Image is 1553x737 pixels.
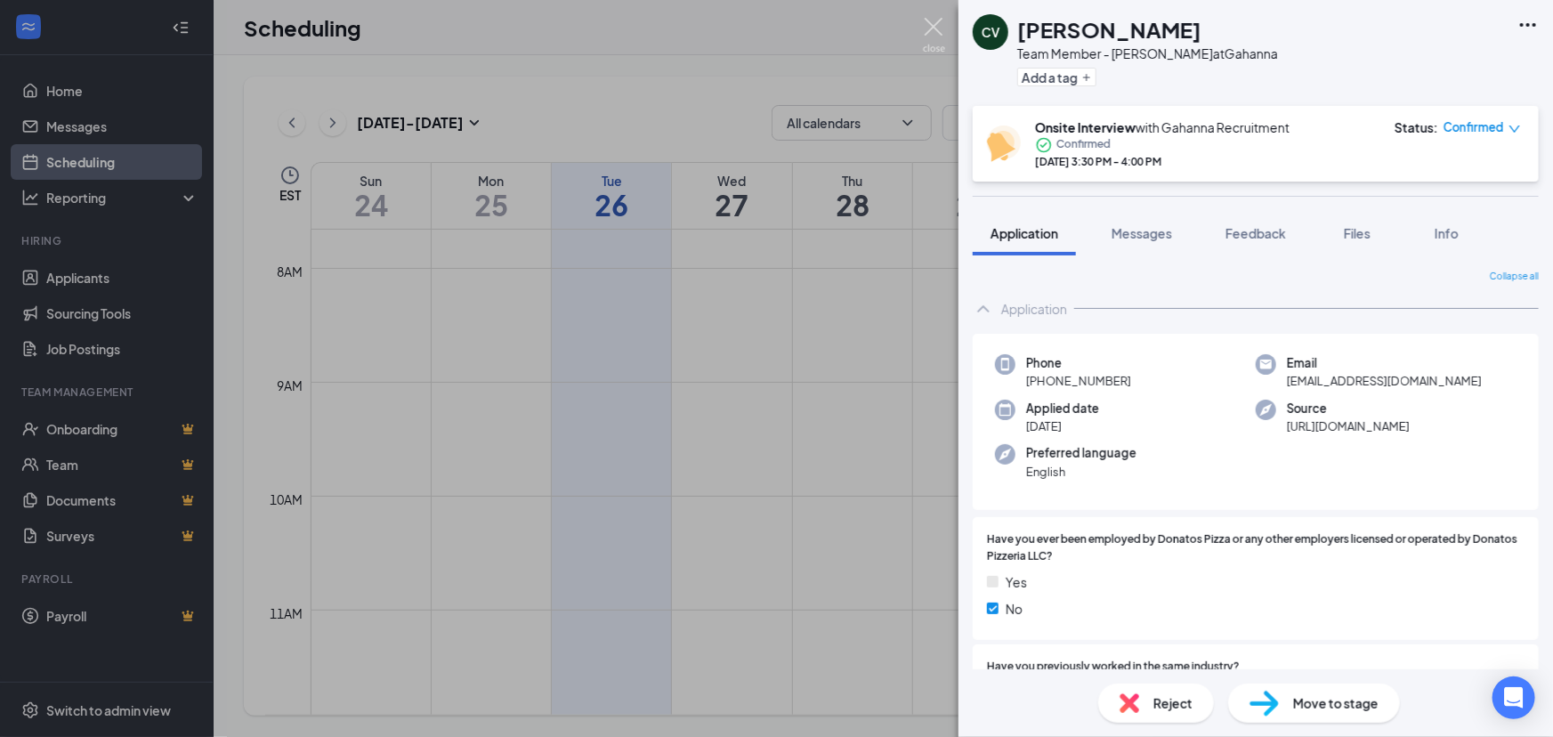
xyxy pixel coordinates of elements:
[1444,118,1504,136] span: Confirmed
[1517,14,1539,36] svg: Ellipses
[1287,354,1482,372] span: Email
[1006,599,1023,619] span: No
[1435,225,1459,241] span: Info
[1344,225,1371,241] span: Files
[1056,136,1111,154] span: Confirmed
[1081,72,1092,83] svg: Plus
[1287,400,1410,417] span: Source
[1293,693,1379,713] span: Move to stage
[1490,270,1539,284] span: Collapse all
[987,659,1240,676] span: Have you previously worked in the same industry?
[1026,417,1099,435] span: [DATE]
[1035,119,1136,135] b: Onsite Interview
[973,298,994,320] svg: ChevronUp
[982,23,1000,41] div: CV
[1035,154,1290,169] div: [DATE] 3:30 PM - 4:00 PM
[1026,463,1136,481] span: English
[1026,444,1136,462] span: Preferred language
[1017,45,1278,62] div: Team Member - [PERSON_NAME] at Gahanna
[1225,225,1286,241] span: Feedback
[1287,372,1482,390] span: [EMAIL_ADDRESS][DOMAIN_NAME]
[1001,300,1067,318] div: Application
[1026,400,1099,417] span: Applied date
[1017,14,1201,45] h1: [PERSON_NAME]
[1017,68,1096,86] button: PlusAdd a tag
[1509,123,1521,135] span: down
[1026,354,1131,372] span: Phone
[1395,118,1438,136] div: Status :
[1035,118,1290,136] div: with Gahanna Recruitment
[1035,136,1053,154] svg: CheckmarkCircle
[1492,676,1535,719] div: Open Intercom Messenger
[1287,417,1410,435] span: [URL][DOMAIN_NAME]
[1026,372,1131,390] span: [PHONE_NUMBER]
[1006,572,1027,592] span: Yes
[987,531,1525,565] span: Have you ever been employed by Donatos Pizza or any other employers licensed or operated by Donat...
[1153,693,1193,713] span: Reject
[991,225,1058,241] span: Application
[1112,225,1172,241] span: Messages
